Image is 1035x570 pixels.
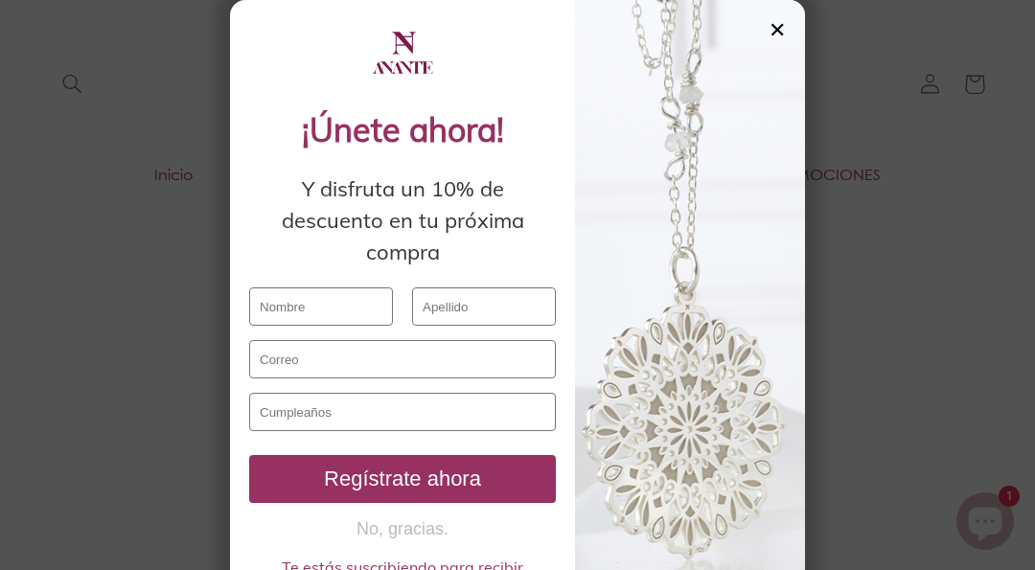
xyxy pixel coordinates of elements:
[412,287,556,326] input: Apellido
[249,340,556,378] input: Correo
[249,517,556,541] button: No, gracias.
[249,287,393,326] input: Nombre
[249,455,556,503] button: Regístrate ahora
[249,173,556,268] div: Y disfruta un 10% de descuento en tu próxima compra
[249,393,556,431] input: Cumpleaños
[369,19,436,86] img: logo
[769,19,786,40] div: ✕
[249,105,556,154] div: ¡Únete ahora!
[257,467,548,491] div: Regístrate ahora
